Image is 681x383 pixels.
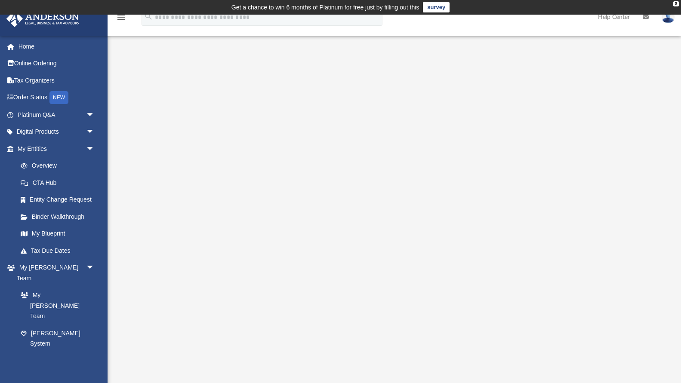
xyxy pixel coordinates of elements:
[6,55,108,72] a: Online Ordering
[86,106,103,124] span: arrow_drop_down
[86,123,103,141] span: arrow_drop_down
[86,259,103,277] span: arrow_drop_down
[86,140,103,158] span: arrow_drop_down
[6,140,108,157] a: My Entitiesarrow_drop_down
[12,157,108,175] a: Overview
[12,208,108,225] a: Binder Walkthrough
[6,38,108,55] a: Home
[116,16,126,22] a: menu
[6,106,108,123] a: Platinum Q&Aarrow_drop_down
[12,287,99,325] a: My [PERSON_NAME] Team
[6,72,108,89] a: Tax Organizers
[12,242,108,259] a: Tax Due Dates
[662,11,675,23] img: User Pic
[12,174,108,191] a: CTA Hub
[6,89,108,107] a: Order StatusNEW
[49,91,68,104] div: NEW
[12,325,103,352] a: [PERSON_NAME] System
[673,1,679,6] div: close
[6,123,108,141] a: Digital Productsarrow_drop_down
[12,191,108,208] a: Entity Change Request
[12,352,103,369] a: Client Referrals
[12,225,103,242] a: My Blueprint
[231,2,419,12] div: Get a chance to win 6 months of Platinum for free just by filling out this
[6,259,103,287] a: My [PERSON_NAME] Teamarrow_drop_down
[4,10,82,27] img: Anderson Advisors Platinum Portal
[116,12,126,22] i: menu
[144,12,153,21] i: search
[423,2,450,12] a: survey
